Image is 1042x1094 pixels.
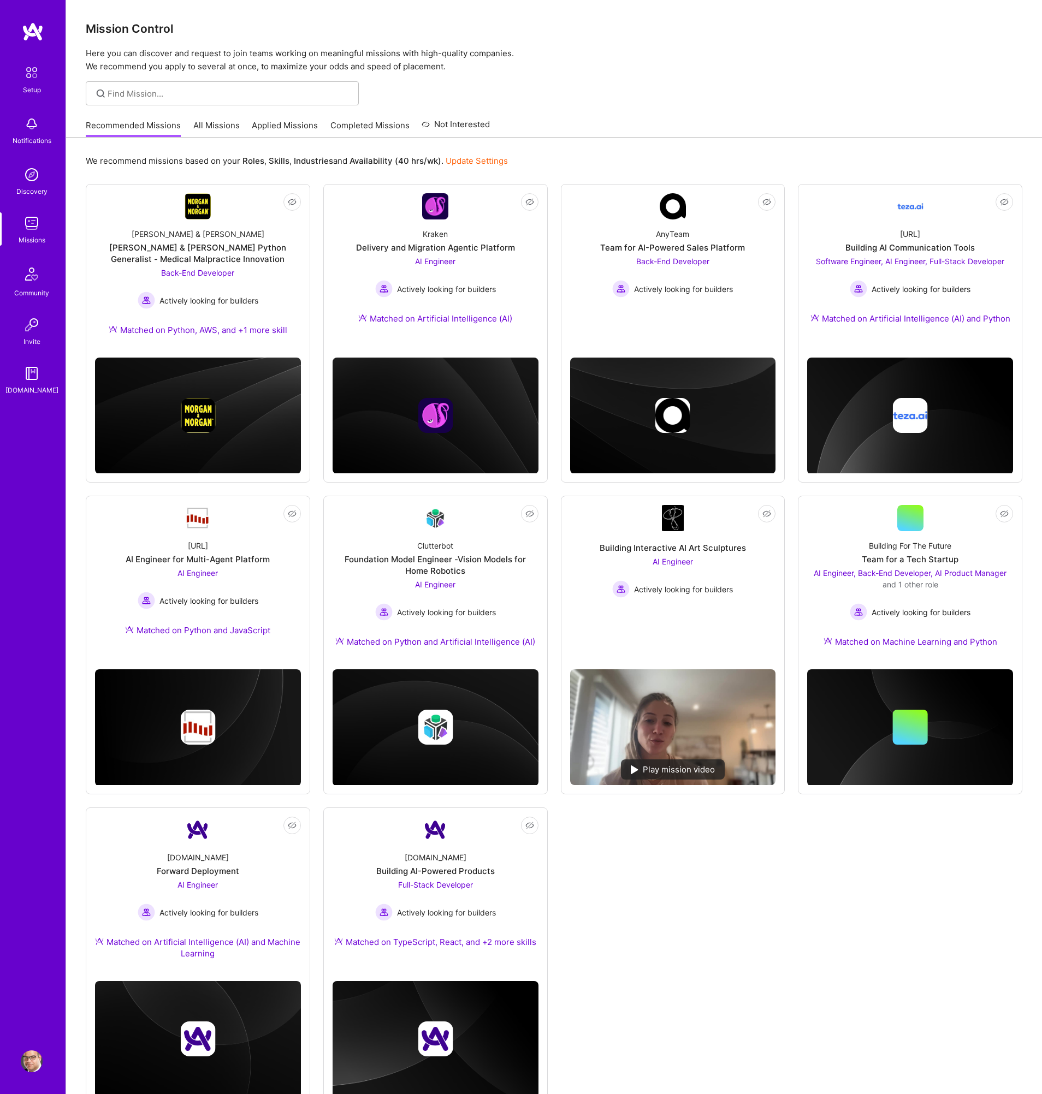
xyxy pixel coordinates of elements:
img: Ateam Purple Icon [334,937,343,946]
i: icon EyeClosed [762,509,771,518]
p: Here you can discover and request to join teams working on meaningful missions with high-quality ... [86,47,1022,73]
div: Matched on Artificial Intelligence (AI) and Machine Learning [95,936,301,959]
a: User Avatar [18,1050,45,1072]
a: Company Logo[DOMAIN_NAME]Building AI-Powered ProductsFull-Stack Developer Actively looking for bu... [333,817,538,961]
i: icon EyeClosed [525,198,534,206]
div: Matched on Machine Learning and Python [824,636,997,647]
img: cover [570,358,776,474]
a: Company LogoBuilding Interactive AI Art SculpturesAI Engineer Actively looking for buildersActive... [570,505,776,661]
img: Company Logo [185,507,211,530]
span: Actively looking for builders [159,907,258,918]
div: Matched on TypeScript, React, and +2 more skills [334,936,536,948]
div: AI Engineer for Multi-Agent Platform [126,554,270,565]
span: Actively looking for builders [159,595,258,607]
a: Company LogoClutterbotFoundation Model Engineer -Vision Models for Home RoboticsAI Engineer Activ... [333,505,538,661]
img: cover [333,358,538,474]
div: Delivery and Migration Agentic Platform [356,242,515,253]
img: play [631,765,638,774]
div: Community [14,287,49,299]
img: Company logo [418,1021,453,1056]
div: [DOMAIN_NAME] [405,852,466,863]
div: Building For The Future [869,540,951,551]
span: Actively looking for builders [634,584,733,595]
img: Company Logo [422,817,448,843]
div: Play mission video [621,759,725,780]
h3: Mission Control [86,22,1022,35]
i: icon EyeClosed [288,509,297,518]
img: guide book [21,362,43,384]
div: Forward Deployment [157,865,239,877]
div: Notifications [13,135,51,146]
span: Software Engineer, AI Engineer, Full-Stack Developer [816,257,1004,266]
a: Company Logo[URL]AI Engineer for Multi-Agent PlatformAI Engineer Actively looking for buildersAct... [95,505,301,649]
span: AI Engineer [415,257,455,266]
div: [URL] [900,228,920,240]
a: Company Logo[DOMAIN_NAME]Forward DeploymentAI Engineer Actively looking for buildersActively look... [95,817,301,972]
span: Actively looking for builders [634,283,733,295]
i: icon EyeClosed [525,821,534,830]
b: Availability (40 hrs/wk) [350,156,441,166]
div: Matched on Artificial Intelligence (AI) and Python [810,313,1010,324]
img: Company logo [180,398,215,433]
div: Discovery [16,186,48,197]
img: Actively looking for builders [850,603,867,621]
div: AnyTeam [656,228,689,240]
img: Ateam Purple Icon [109,325,117,334]
b: Skills [269,156,289,166]
img: Ateam Purple Icon [95,937,104,946]
img: Company logo [418,398,453,433]
img: cover [807,358,1013,474]
img: Company logo [418,710,453,745]
img: Invite [21,314,43,336]
div: Foundation Model Engineer -Vision Models for Home Robotics [333,554,538,576]
img: logo [22,22,44,41]
i: icon EyeClosed [1000,509,1009,518]
div: Clutterbot [417,540,453,551]
div: [PERSON_NAME] & [PERSON_NAME] Python Generalist - Medical Malpractice Innovation [95,242,301,265]
img: Actively looking for builders [138,592,155,609]
div: Team for a Tech Startup [862,554,958,565]
div: Kraken [423,228,448,240]
div: Building AI Communication Tools [845,242,975,253]
div: [URL] [188,540,208,551]
img: Company Logo [897,193,923,219]
div: Invite [23,336,40,347]
img: Company logo [893,398,928,433]
i: icon EyeClosed [762,198,771,206]
img: cover [95,669,301,786]
img: discovery [21,164,43,186]
span: Full-Stack Developer [398,880,473,889]
span: Actively looking for builders [872,607,970,618]
p: We recommend missions based on your , , and . [86,155,508,167]
img: Company Logo [662,505,684,531]
div: Team for AI-Powered Sales Platform [600,242,745,253]
span: Actively looking for builders [159,295,258,306]
img: Company logo [180,710,215,745]
a: Update Settings [446,156,508,166]
div: [DOMAIN_NAME] [167,852,229,863]
span: AI Engineer, Back-End Developer, AI Product Manager [814,568,1007,578]
img: No Mission [570,669,776,785]
b: Industries [294,156,333,166]
div: Matched on Python and JavaScript [125,625,270,636]
div: Matched on Python, AWS, and +1 more skill [109,324,287,336]
img: cover [333,669,538,786]
div: Building AI-Powered Products [376,865,495,877]
span: AI Engineer [177,880,218,889]
img: Actively looking for builders [850,280,867,298]
img: Company Logo [185,193,211,219]
img: Actively looking for builders [138,903,155,921]
img: Company Logo [422,193,448,219]
div: Matched on Python and Artificial Intelligence (AI) [335,636,535,647]
div: [DOMAIN_NAME] [5,384,58,396]
span: Back-End Developer [161,268,234,277]
img: Actively looking for builders [612,280,630,298]
span: AI Engineer [653,557,693,566]
a: Not Interested [422,118,490,138]
input: Find Mission... [108,88,351,99]
span: Back-End Developer [636,257,709,266]
div: [PERSON_NAME] & [PERSON_NAME] [132,228,264,240]
a: Company Logo[URL]Building AI Communication ToolsSoftware Engineer, AI Engineer, Full-Stack Develo... [807,193,1013,337]
img: Ateam Purple Icon [824,637,832,645]
div: Matched on Artificial Intelligence (AI) [358,313,512,324]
